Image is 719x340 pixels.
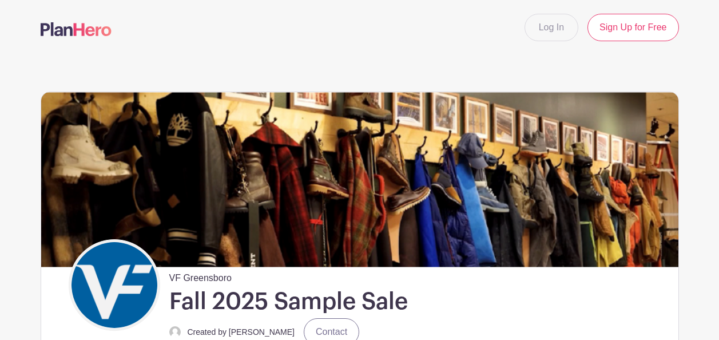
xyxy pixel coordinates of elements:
[71,242,157,328] img: VF_Icon_FullColor_CMYK-small.png
[587,14,678,41] a: Sign Up for Free
[41,22,112,36] img: logo-507f7623f17ff9eddc593b1ce0a138ce2505c220e1c5a4e2b4648c50719b7d32.svg
[41,92,678,267] img: Sample%20Sale.png
[525,14,578,41] a: Log In
[188,327,295,337] small: Created by [PERSON_NAME]
[169,326,181,338] img: default-ce2991bfa6775e67f084385cd625a349d9dcbb7a52a09fb2fda1e96e2d18dcdb.png
[169,267,232,285] span: VF Greensboro
[169,287,408,316] h1: Fall 2025 Sample Sale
